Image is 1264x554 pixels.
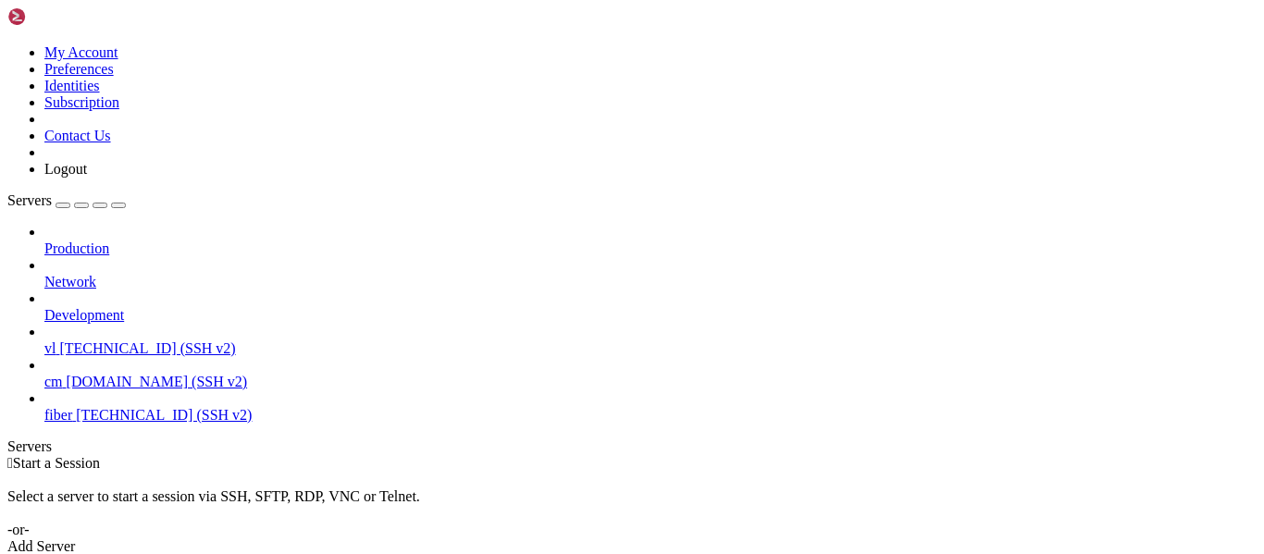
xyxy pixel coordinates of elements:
[7,192,126,208] a: Servers
[44,257,1257,290] li: Network
[44,374,63,389] span: cm
[13,455,100,471] span: Start a Session
[44,340,1257,357] a: vl [TECHNICAL_ID] (SSH v2)
[44,78,100,93] a: Identities
[44,240,109,256] span: Production
[44,390,1257,424] li: fiber [TECHNICAL_ID] (SSH v2)
[44,307,1257,324] a: Development
[44,407,1257,424] a: fiber [TECHNICAL_ID] (SSH v2)
[44,324,1257,357] li: vl [TECHNICAL_ID] (SSH v2)
[44,307,124,323] span: Development
[44,128,111,143] a: Contact Us
[44,161,87,177] a: Logout
[59,340,235,356] span: [TECHNICAL_ID] (SSH v2)
[44,290,1257,324] li: Development
[44,357,1257,390] li: cm [DOMAIN_NAME] (SSH v2)
[44,274,96,289] span: Network
[44,340,56,356] span: vl
[44,224,1257,257] li: Production
[67,374,248,389] span: [DOMAIN_NAME] (SSH v2)
[7,7,114,26] img: Shellngn
[44,407,72,423] span: fiber
[7,472,1257,538] div: Select a server to start a session via SSH, SFTP, RDP, VNC or Telnet. -or-
[44,240,1257,257] a: Production
[7,192,52,208] span: Servers
[44,94,119,110] a: Subscription
[7,438,1257,455] div: Servers
[76,407,252,423] span: [TECHNICAL_ID] (SSH v2)
[7,455,13,471] span: 
[44,44,118,60] a: My Account
[44,374,1257,390] a: cm [DOMAIN_NAME] (SSH v2)
[44,274,1257,290] a: Network
[44,61,114,77] a: Preferences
